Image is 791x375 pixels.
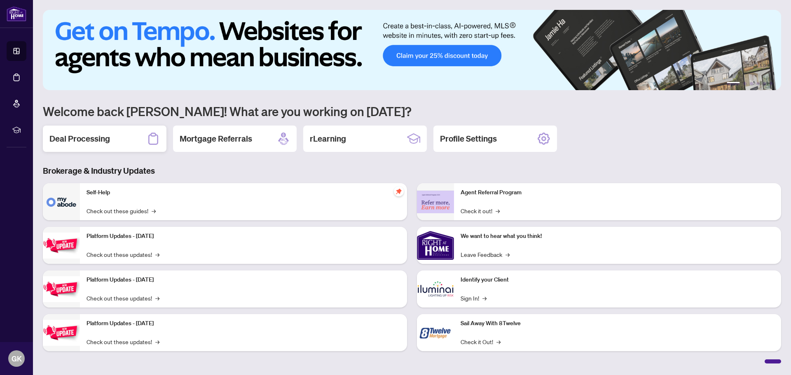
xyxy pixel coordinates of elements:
img: Platform Updates - June 23, 2025 [43,320,80,346]
span: GK [12,353,22,364]
img: Agent Referral Program [417,191,454,213]
p: Platform Updates - [DATE] [87,232,400,241]
img: logo [7,6,26,21]
a: Leave Feedback→ [461,250,510,259]
span: → [496,206,500,215]
p: Platform Updates - [DATE] [87,319,400,328]
a: Check it out!→ [461,206,500,215]
img: Self-Help [43,183,80,220]
h2: Profile Settings [440,133,497,144]
img: Sail Away With 8Twelve [417,314,454,351]
a: Sign In!→ [461,293,487,303]
p: Sail Away With 8Twelve [461,319,775,328]
h2: Mortgage Referrals [180,133,252,144]
a: Check out these updates!→ [87,293,159,303]
a: Check out these updates!→ [87,337,159,346]
button: 3 [750,82,753,85]
span: → [155,250,159,259]
span: → [155,293,159,303]
span: → [152,206,156,215]
h1: Welcome back [PERSON_NAME]! What are you working on [DATE]? [43,103,781,119]
span: pushpin [394,186,404,196]
a: Check out these guides!→ [87,206,156,215]
img: We want to hear what you think! [417,227,454,264]
p: Identify your Client [461,275,775,284]
h3: Brokerage & Industry Updates [43,165,781,177]
p: Self-Help [87,188,400,197]
button: 4 [756,82,760,85]
p: Agent Referral Program [461,188,775,197]
a: Check out these updates!→ [87,250,159,259]
p: Platform Updates - [DATE] [87,275,400,284]
h2: Deal Processing [49,133,110,144]
span: → [482,293,487,303]
span: → [155,337,159,346]
img: Platform Updates - July 21, 2025 [43,233,80,259]
p: We want to hear what you think! [461,232,775,241]
img: Identify your Client [417,270,454,307]
button: 1 [727,82,740,85]
img: Platform Updates - July 8, 2025 [43,276,80,302]
button: 5 [763,82,766,85]
img: Slide 0 [43,10,781,90]
span: → [496,337,501,346]
button: Open asap [758,346,783,371]
a: Check it Out!→ [461,337,501,346]
button: 2 [743,82,747,85]
button: 6 [770,82,773,85]
h2: rLearning [310,133,346,144]
span: → [505,250,510,259]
